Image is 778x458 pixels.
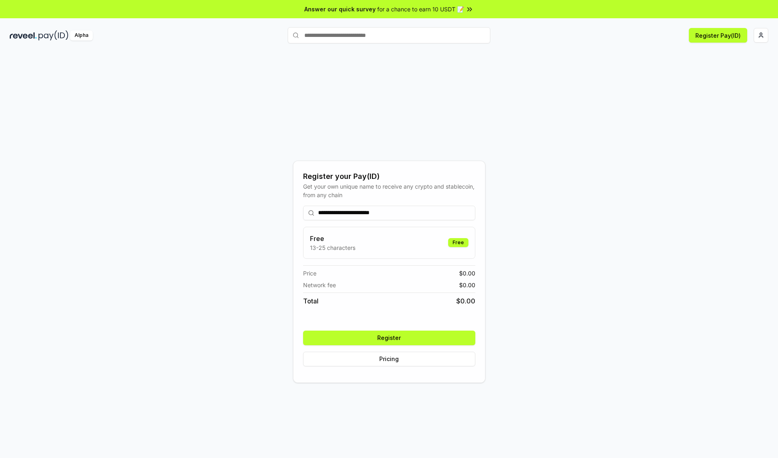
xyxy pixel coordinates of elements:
[310,234,355,243] h3: Free
[304,5,376,13] span: Answer our quick survey
[10,30,37,41] img: reveel_dark
[448,238,468,247] div: Free
[38,30,68,41] img: pay_id
[303,281,336,289] span: Network fee
[303,352,475,366] button: Pricing
[456,296,475,306] span: $ 0.00
[303,171,475,182] div: Register your Pay(ID)
[459,269,475,277] span: $ 0.00
[310,243,355,252] p: 13-25 characters
[377,5,464,13] span: for a chance to earn 10 USDT 📝
[303,296,318,306] span: Total
[689,28,747,43] button: Register Pay(ID)
[303,182,475,199] div: Get your own unique name to receive any crypto and stablecoin, from any chain
[303,331,475,345] button: Register
[303,269,316,277] span: Price
[70,30,93,41] div: Alpha
[459,281,475,289] span: $ 0.00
